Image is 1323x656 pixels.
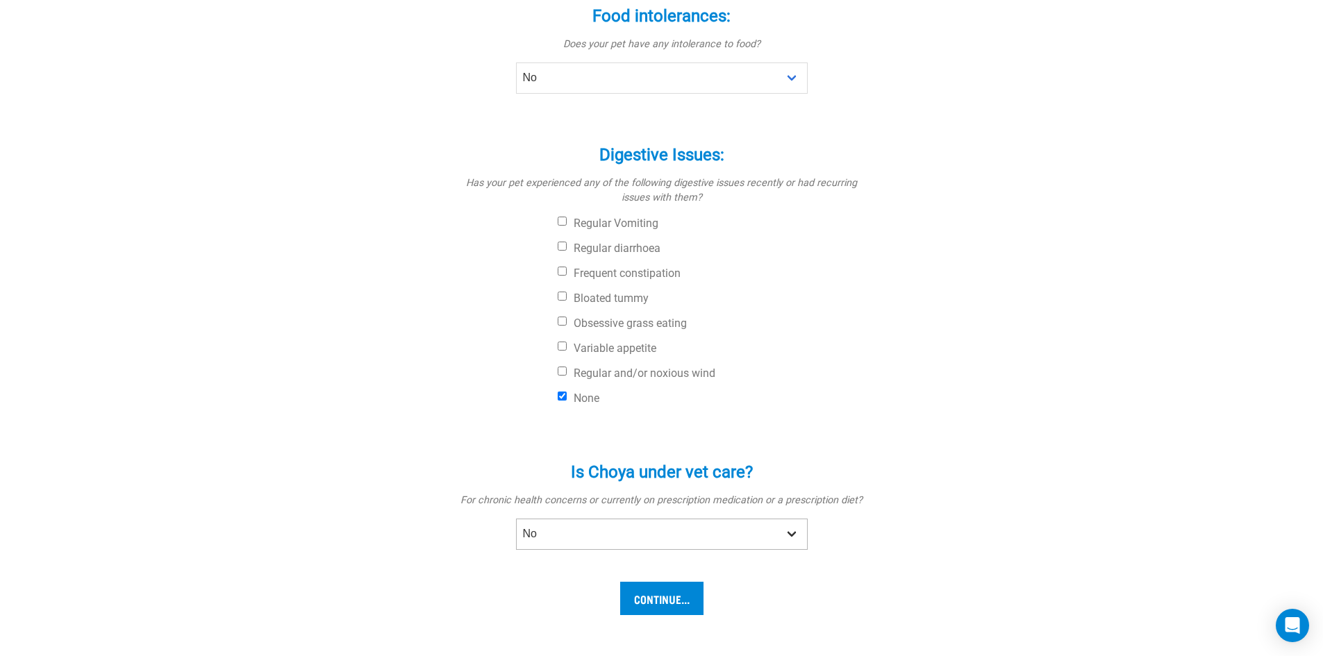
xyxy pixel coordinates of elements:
input: Frequent constipation [558,267,567,276]
label: Regular and/or noxious wind [558,367,870,380]
input: Obsessive grass eating [558,317,567,326]
input: Regular Vomiting [558,217,567,226]
input: None [558,392,567,401]
label: Regular diarrhoea [558,242,870,255]
label: Food intolerances: [454,3,870,28]
label: Regular Vomiting [558,217,870,230]
div: Open Intercom Messenger [1276,609,1309,642]
label: Bloated tummy [558,292,870,305]
label: Obsessive grass eating [558,317,870,330]
p: Has your pet experienced any of the following digestive issues recently or had recurring issues w... [454,176,870,205]
input: Regular and/or noxious wind [558,367,567,376]
label: Digestive Issues: [454,142,870,167]
p: Does your pet have any intolerance to food? [454,37,870,52]
input: Variable appetite [558,342,567,351]
input: Continue... [620,582,704,615]
label: Is Choya under vet care? [454,460,870,485]
input: Bloated tummy [558,292,567,301]
label: Frequent constipation [558,267,870,280]
label: Variable appetite [558,342,870,355]
p: For chronic health concerns or currently on prescription medication or a prescription diet? [454,493,870,508]
label: None [558,392,870,405]
input: Regular diarrhoea [558,242,567,251]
